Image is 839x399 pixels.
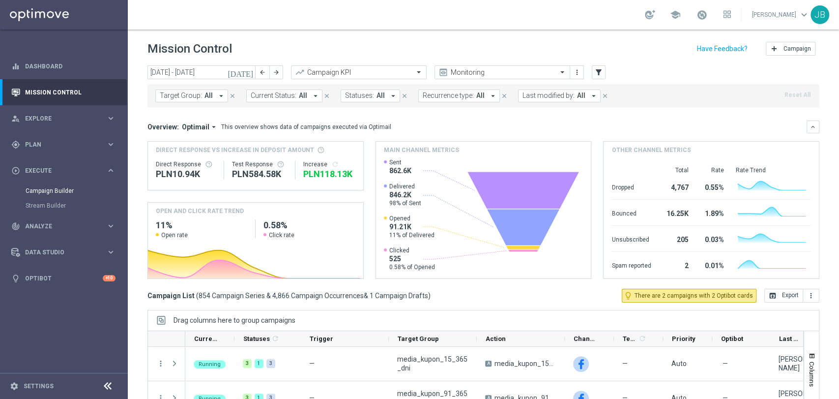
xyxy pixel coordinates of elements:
[322,91,331,101] button: close
[11,166,20,175] i: play_circle_outline
[103,275,116,281] div: +10
[594,68,603,77] i: filter_alt
[269,231,294,239] span: Click rate
[147,291,431,300] h3: Campaign List
[228,91,237,101] button: close
[25,249,106,255] span: Data Studio
[389,158,411,166] span: Sent
[106,221,116,231] i: keyboard_arrow_right
[635,291,753,300] span: There are 2 campaigns with 2 Optibot cards
[486,335,506,342] span: Action
[147,42,232,56] h1: Mission Control
[11,114,106,123] div: Explore
[389,92,398,100] i: arrow_drop_down
[11,248,116,256] div: Data Studio keyboard_arrow_right
[589,92,598,100] i: arrow_drop_down
[25,142,106,148] span: Plan
[229,92,236,99] i: close
[500,91,509,101] button: close
[364,292,368,300] span: &
[194,335,218,342] span: Current Status
[26,198,127,213] div: Stream Builder
[611,257,651,273] div: Spam reported
[295,67,305,77] i: trending_up
[174,316,295,324] div: Row Groups
[179,123,221,131] button: Optimail arrow_drop_down
[389,231,434,239] span: 11% of Delivered
[624,291,633,300] i: lightbulb_outline
[803,289,819,303] button: more_vert
[11,114,20,123] i: person_search
[270,333,279,344] span: Calculate column
[232,168,288,180] div: PLN584,580
[389,199,421,207] span: 98% of Sent
[751,7,810,22] a: [PERSON_NAME]keyboard_arrow_down
[700,179,723,194] div: 0.55%
[592,65,606,79] button: filter_alt
[323,92,330,99] i: close
[389,254,435,263] span: 525
[799,9,810,20] span: keyboard_arrow_down
[24,383,54,389] a: Settings
[156,207,244,215] h4: OPEN AND CLICK RATE TREND
[622,289,756,303] button: lightbulb_outline There are 2 campaigns with 2 Optibot cards
[263,219,355,231] h2: 0.58%
[779,355,811,372] div: Patryk Przybolewski
[25,53,116,79] a: Dashboard
[25,223,106,229] span: Analyze
[204,92,213,100] span: All
[255,359,263,368] div: 1
[273,69,280,76] i: arrow_forward
[602,92,608,99] i: close
[808,362,816,387] span: Columns
[810,5,829,24] div: JB
[11,89,116,96] button: Mission Control
[389,215,434,222] span: Opened
[311,92,320,100] i: arrow_drop_down
[331,160,339,168] button: refresh
[156,168,216,180] div: PLN10,940
[434,65,570,79] ng-select: Monitoring
[243,359,252,368] div: 3
[11,275,116,282] button: lightbulb Optibot +10
[251,92,296,100] span: Current Status:
[389,222,434,231] span: 91.21K
[259,69,266,76] i: arrow_back
[309,360,315,368] span: —
[106,247,116,257] i: keyboard_arrow_right
[384,146,459,154] h4: Main channel metrics
[622,359,628,368] span: —
[194,359,226,368] colored-tag: Running
[700,257,723,273] div: 0.01%
[156,359,165,368] button: more_vert
[156,146,314,154] span: Direct Response VS Increase In Deposit Amount
[341,90,400,102] button: Statuses: All arrow_drop_down
[700,231,723,246] div: 0.03%
[11,140,20,149] i: gps_fixed
[174,316,295,324] span: Drag columns here to group campaigns
[438,67,448,77] i: preview
[182,123,209,131] span: Optimail
[370,291,428,300] span: 1 Campaign Drafts
[25,79,116,105] a: Mission Control
[11,222,116,230] button: track_changes Analyze keyboard_arrow_right
[196,291,199,300] span: (
[11,115,116,123] button: person_search Explore keyboard_arrow_right
[148,347,185,381] div: Press SPACE to select this row.
[291,65,427,79] ng-select: Campaign KPI
[11,222,106,231] div: Analyze
[160,92,202,100] span: Target Group:
[485,361,492,367] span: A
[489,92,497,100] i: arrow_drop_down
[243,335,270,342] span: Statuses
[11,141,116,149] button: gps_fixed Plan keyboard_arrow_right
[232,160,288,168] div: Test Response
[611,179,651,194] div: Dropped
[494,359,556,368] span: media_kupon_15_365_dni
[389,246,435,254] span: Clicked
[199,291,364,300] span: 854 Campaign Series & 4,866 Campaign Occurrences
